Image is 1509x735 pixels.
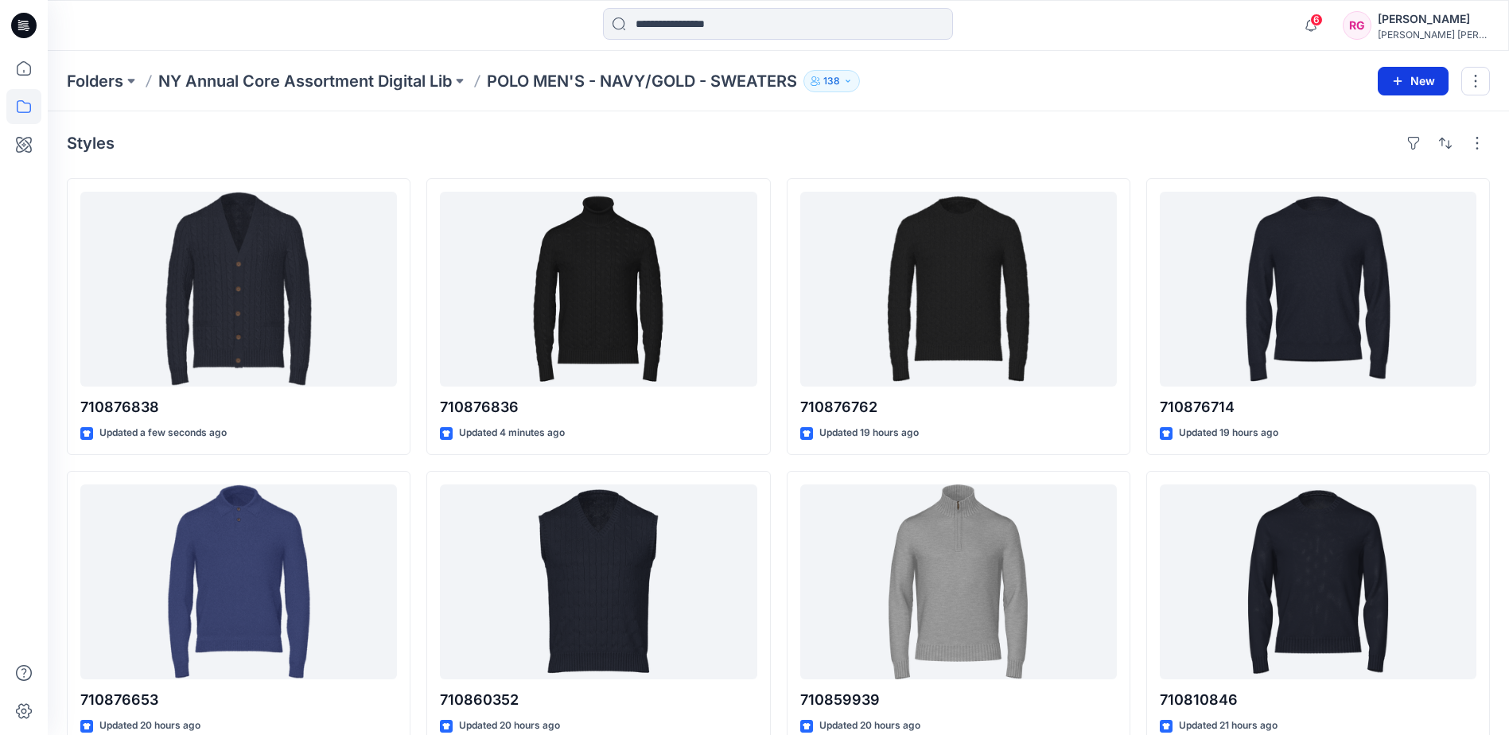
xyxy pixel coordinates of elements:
[1310,14,1323,26] span: 6
[1378,29,1489,41] div: [PERSON_NAME] [PERSON_NAME]
[158,70,452,92] a: NY Annual Core Assortment Digital Lib
[80,689,397,711] p: 710876653
[800,192,1117,387] a: 710876762
[67,134,115,153] h4: Styles
[440,689,756,711] p: 710860352
[823,72,840,90] p: 138
[80,192,397,387] a: 710876838
[99,425,227,441] p: Updated a few seconds ago
[80,484,397,679] a: 710876653
[1160,484,1476,679] a: 710810846
[1160,192,1476,387] a: 710876714
[99,717,200,734] p: Updated 20 hours ago
[487,70,797,92] p: POLO MEN'S - NAVY/GOLD - SWEATERS
[1378,67,1449,95] button: New
[1378,10,1489,29] div: [PERSON_NAME]
[803,70,860,92] button: 138
[1160,396,1476,418] p: 710876714
[1343,11,1371,40] div: RG
[440,396,756,418] p: 710876836
[67,70,123,92] a: Folders
[800,396,1117,418] p: 710876762
[1179,425,1278,441] p: Updated 19 hours ago
[80,396,397,418] p: 710876838
[800,689,1117,711] p: 710859939
[459,717,560,734] p: Updated 20 hours ago
[1160,689,1476,711] p: 710810846
[440,192,756,387] a: 710876836
[800,484,1117,679] a: 710859939
[1179,717,1278,734] p: Updated 21 hours ago
[459,425,565,441] p: Updated 4 minutes ago
[819,717,920,734] p: Updated 20 hours ago
[819,425,919,441] p: Updated 19 hours ago
[440,484,756,679] a: 710860352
